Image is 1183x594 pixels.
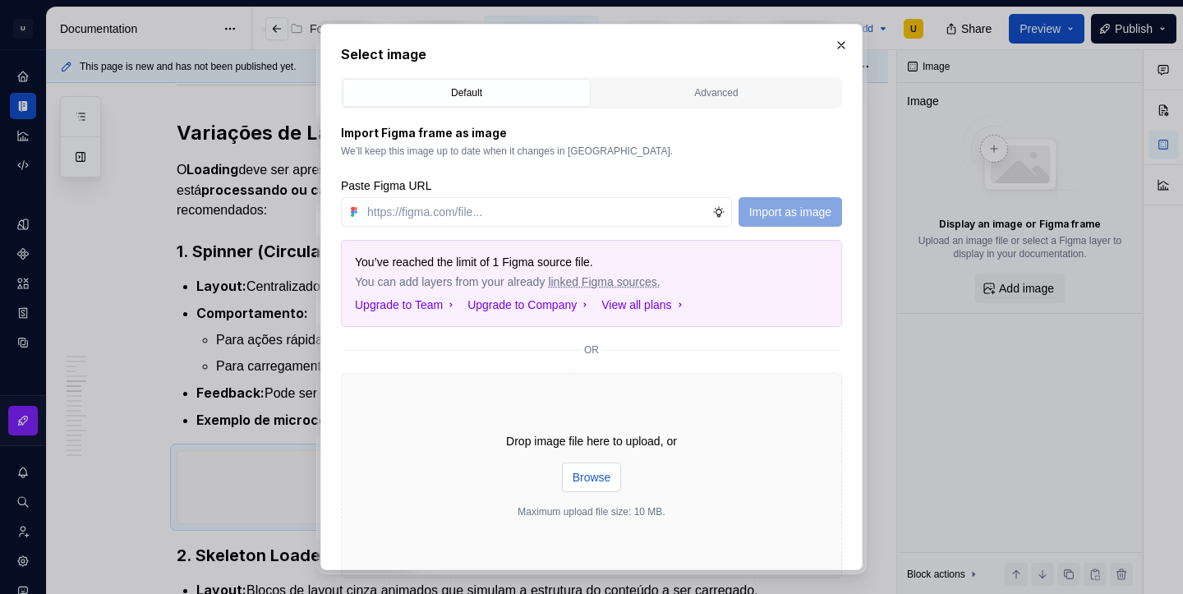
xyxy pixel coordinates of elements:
[341,44,842,64] h2: Select image
[341,125,842,141] p: Import Figma frame as image
[355,274,713,290] span: You can add layers from your already
[355,297,458,313] button: Upgrade to Team
[341,145,842,158] p: We’ll keep this image up to date when it changes in [GEOGRAPHIC_DATA].
[584,343,599,357] p: or
[573,469,611,486] span: Browse
[518,505,665,518] p: Maximum upload file size: 10 MB.
[348,85,585,101] div: Default
[548,274,660,290] span: linked Figma sources.
[361,197,712,227] input: https://figma.com/file...
[467,297,591,313] button: Upgrade to Company
[355,254,713,270] p: You’ve reached the limit of 1 Figma source file.
[598,85,835,101] div: Advanced
[341,177,431,194] label: Paste Figma URL
[506,433,677,449] p: Drop image file here to upload, or
[601,297,686,313] button: View all plans
[562,463,622,492] button: Browse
